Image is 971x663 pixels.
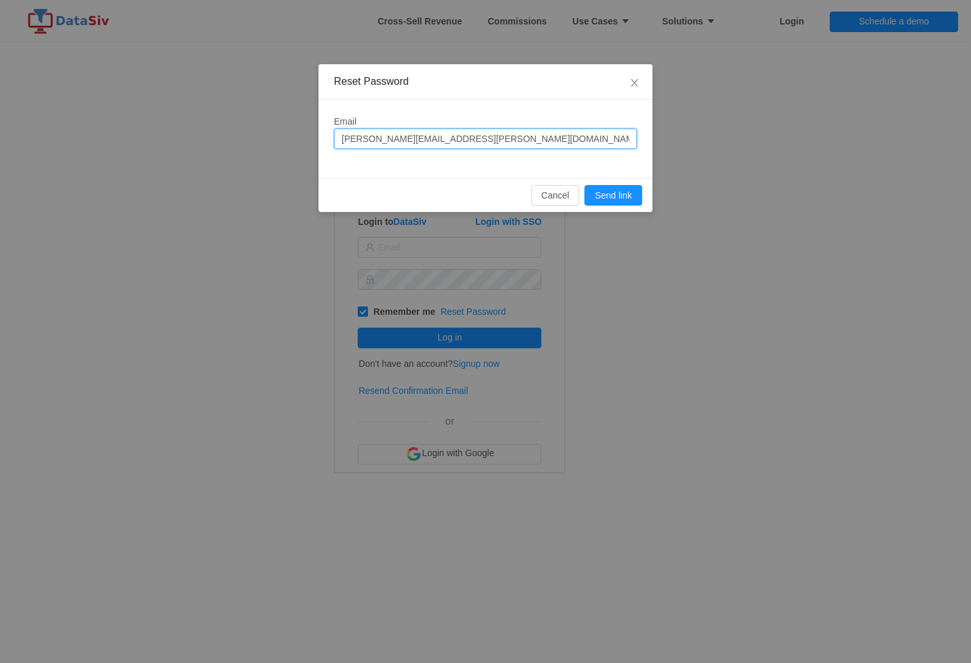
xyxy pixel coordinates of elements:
div: Email [334,115,637,128]
button: Cancel [531,185,580,206]
button: Close [617,64,652,100]
button: Send link [584,185,642,206]
i: icon: close [629,78,640,88]
input: Provide email here [334,128,637,149]
div: Reset Password [334,75,637,89]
